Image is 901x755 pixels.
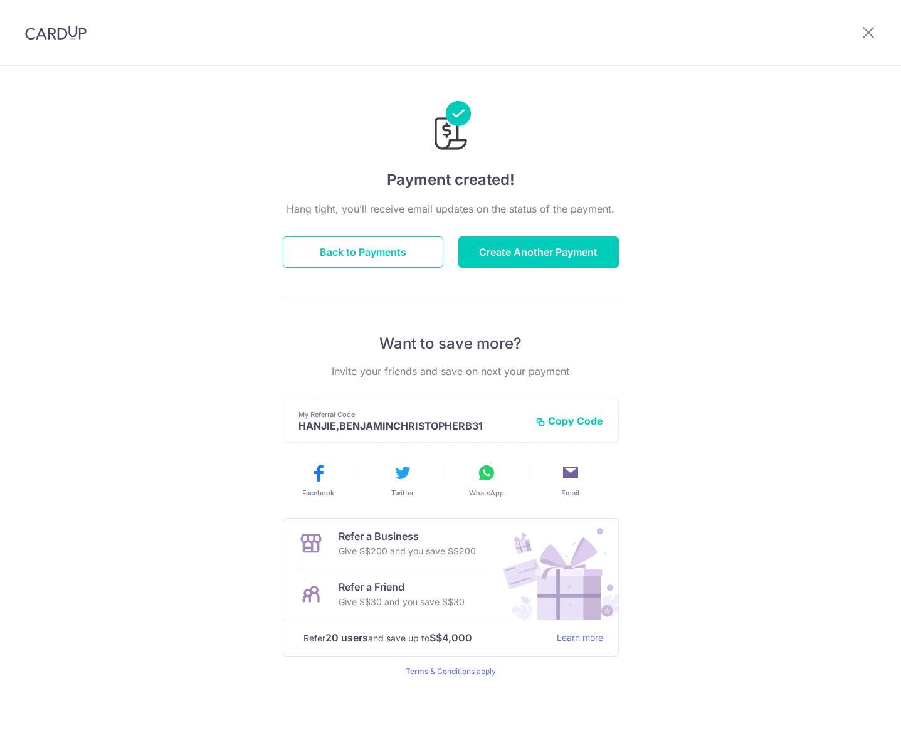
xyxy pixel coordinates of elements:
[339,529,476,544] p: Refer a Business
[431,101,471,154] img: Payments
[339,594,465,610] p: Give S$30 and you save S$30
[282,463,356,498] button: Facebook
[429,630,472,645] strong: S$4,000
[303,630,547,646] p: Refer and save up to
[283,236,443,268] button: Back to Payments
[283,201,619,216] p: Hang tight, you’ll receive email updates on the status of the payment.
[406,667,496,676] a: Terms & Conditions apply
[339,579,465,594] p: Refer a Friend
[366,463,440,498] button: Twitter
[534,463,608,498] button: Email
[561,488,579,498] span: Email
[557,630,603,646] a: Learn more
[283,169,619,191] h4: Payment created!
[469,488,504,498] span: WhatsApp
[492,519,618,620] img: Refer
[325,630,368,645] strong: 20 users
[450,463,524,498] button: WhatsApp
[821,717,888,749] iframe: Opens a widget where you can find more information
[283,364,619,379] p: Invite your friends and save on next your payment
[458,236,619,268] button: Create Another Payment
[535,414,603,427] button: Copy Code
[298,409,525,420] p: My Referral Code
[302,488,334,498] span: Facebook
[339,544,476,559] p: Give S$200 and you save S$200
[298,420,525,432] p: HANJIE,BENJAMINCHRISTOPHERB31
[283,334,619,354] p: Want to save more?
[391,488,414,498] span: Twitter
[25,25,87,40] img: CardUp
